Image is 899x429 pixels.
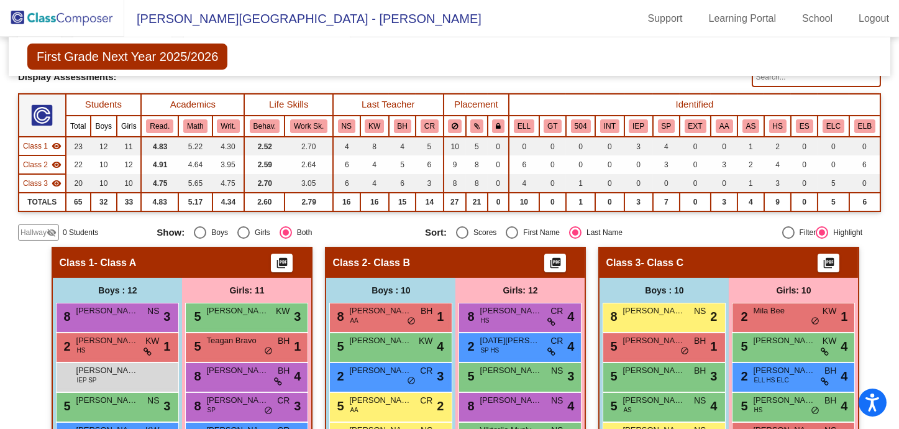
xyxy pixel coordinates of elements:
mat-icon: picture_as_pdf [548,257,563,274]
button: ELB [854,119,875,133]
td: 0 [624,155,653,174]
span: 5 [191,310,201,323]
span: HS [480,316,489,325]
td: 27 [444,193,466,211]
span: 1 [163,337,170,356]
div: Boys [206,227,228,238]
mat-radio-group: Select an option [157,226,416,239]
span: 5 [464,369,474,383]
td: 2 [737,155,764,174]
td: 3 [711,193,737,211]
mat-icon: picture_as_pdf [275,257,290,274]
button: Read. [146,119,173,133]
td: TOTALS [19,193,66,211]
td: 0 [680,155,711,174]
td: 4.83 [141,193,178,211]
td: 0 [818,137,849,155]
td: 8 [444,174,466,193]
mat-icon: visibility_off [47,228,57,238]
span: 4 [294,367,301,385]
td: 23 [66,137,91,155]
span: CR [420,364,432,377]
td: 0 [539,193,566,211]
a: School [792,9,842,29]
span: [PERSON_NAME] [76,394,138,407]
span: [PERSON_NAME] [480,305,542,317]
span: do_not_disturb_alt [407,376,416,386]
td: 2.64 [285,155,333,174]
td: 0 [595,137,624,155]
span: CR [420,394,432,407]
span: Class 1 [23,141,48,152]
span: do_not_disturb_alt [811,316,819,326]
span: 4 [567,337,574,356]
span: do_not_disturb_alt [407,316,416,326]
span: 5 [737,339,747,353]
span: [PERSON_NAME] [349,394,411,407]
td: 0 [595,174,624,193]
span: do_not_disturb_alt [264,346,273,356]
td: 16 [333,193,360,211]
td: 16 [360,193,389,211]
span: [PERSON_NAME] [76,364,138,377]
span: Hallway [21,227,47,238]
td: 3 [711,155,737,174]
td: 2.60 [244,193,285,211]
div: Girls: 12 [455,278,585,303]
span: [PERSON_NAME] [349,364,411,377]
td: 0 [818,155,849,174]
th: African American [711,116,737,137]
td: 3 [416,174,443,193]
td: 6 [849,155,880,174]
mat-icon: visibility [52,178,62,188]
td: 32 [91,193,117,211]
td: 0 [539,137,566,155]
span: [PERSON_NAME] [753,334,815,347]
span: 1 [294,337,301,356]
div: Girls: 11 [182,278,311,303]
button: AS [742,119,760,133]
span: [DATE][PERSON_NAME] [480,334,542,347]
span: BH [421,305,432,318]
th: Last Teacher [333,94,444,116]
span: NS [147,305,159,318]
td: 22 [66,155,91,174]
td: 4.64 [178,155,212,174]
td: 0 [711,174,737,193]
th: Noelle Sestak [333,116,360,137]
button: AA [716,119,733,133]
span: CR [550,305,563,318]
span: - Class A [94,257,137,269]
td: 6 [416,155,443,174]
span: 3 [567,367,574,385]
span: [PERSON_NAME] [PERSON_NAME] [753,364,815,377]
th: English Language Learner [509,116,539,137]
div: Highlight [828,227,862,238]
span: CR [550,334,563,348]
td: 4.83 [141,137,178,155]
td: 5.17 [178,193,212,211]
td: 0 [624,174,653,193]
span: CR [277,394,290,407]
td: 11 [117,137,142,155]
td: 10 [91,155,117,174]
span: BH [694,364,706,377]
span: [PERSON_NAME][GEOGRAPHIC_DATA] - [PERSON_NAME] [124,9,481,29]
td: 4 [737,193,764,211]
button: KW [365,119,384,133]
td: 0 [488,193,509,211]
div: Boys : 10 [326,278,455,303]
td: 4.75 [141,174,178,193]
input: Search... [752,67,881,87]
span: KW [823,305,837,318]
mat-icon: picture_as_pdf [821,257,836,274]
th: Hispanic [764,116,791,137]
td: 4 [509,174,539,193]
td: 0 [849,137,880,155]
td: 0 [595,155,624,174]
span: Class 3 [23,178,48,189]
button: Writ. [217,119,239,133]
th: Identified [509,94,880,116]
td: 0 [791,137,818,155]
button: IEP [629,119,648,133]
